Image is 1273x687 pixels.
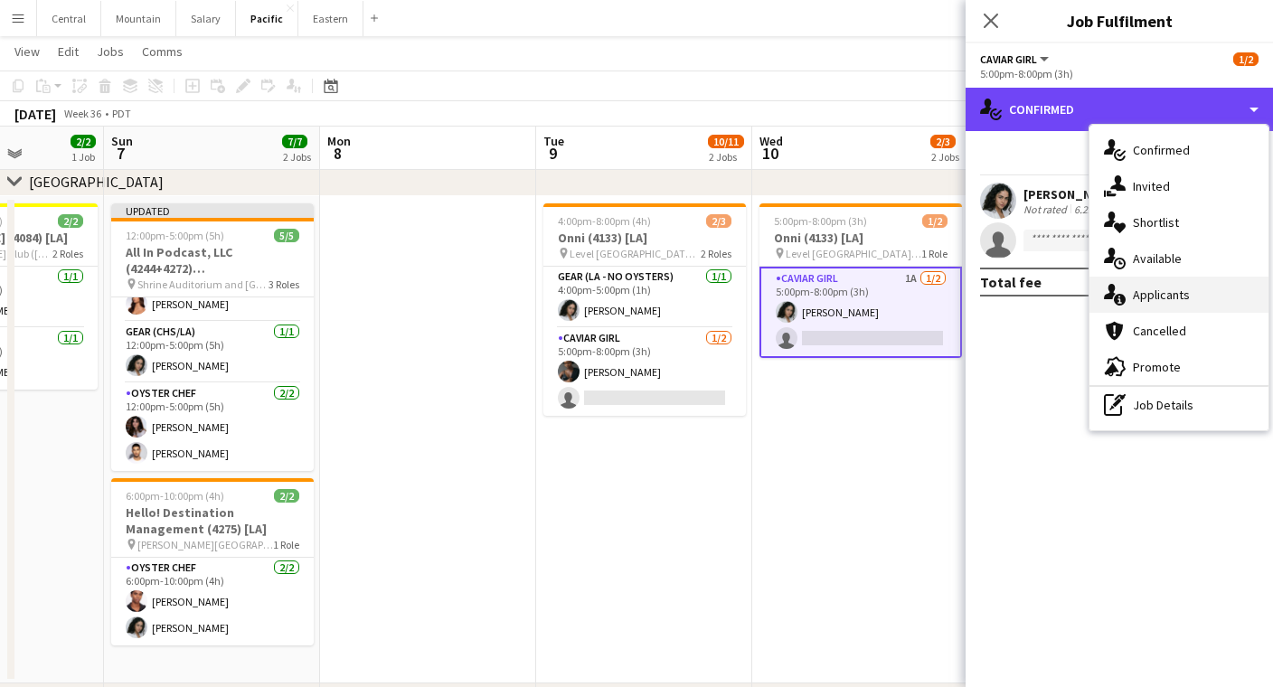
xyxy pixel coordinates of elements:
[135,40,190,63] a: Comms
[327,133,351,149] span: Mon
[1089,277,1268,313] div: Applicants
[137,278,269,291] span: Shrine Auditorium and [GEOGRAPHIC_DATA]
[269,278,299,291] span: 3 Roles
[709,150,743,164] div: 2 Jobs
[980,52,1037,66] span: Caviar Girl
[1089,387,1268,423] div: Job Details
[111,244,314,277] h3: All In Podcast, LLC (4244+4272) [[GEOGRAPHIC_DATA]]
[37,1,101,36] button: Central
[58,214,83,228] span: 2/2
[97,43,124,60] span: Jobs
[759,203,962,358] app-job-card: 5:00pm-8:00pm (3h)1/2Onni (4133) [LA] Level [GEOGRAPHIC_DATA] - [GEOGRAPHIC_DATA]1 RoleCaviar Gir...
[1070,202,1108,216] div: 6.22mi
[111,203,314,218] div: Updated
[543,230,746,246] h3: Onni (4133) [LA]
[101,1,176,36] button: Mountain
[111,203,314,471] app-job-card: Updated12:00pm-5:00pm (5h)5/5All In Podcast, LLC (4244+4272) [[GEOGRAPHIC_DATA]] Shrine Auditoriu...
[759,230,962,246] h3: Onni (4133) [LA]
[980,67,1259,80] div: 5:00pm-8:00pm (3h)
[126,489,224,503] span: 6:00pm-10:00pm (4h)
[701,247,731,260] span: 2 Roles
[108,143,133,164] span: 7
[543,328,746,416] app-card-role: Caviar Girl1/25:00pm-8:00pm (3h)[PERSON_NAME]
[137,538,273,551] span: [PERSON_NAME][GEOGRAPHIC_DATA] ([GEOGRAPHIC_DATA], [GEOGRAPHIC_DATA])
[543,133,564,149] span: Tue
[71,135,96,148] span: 2/2
[1023,186,1130,202] div: [PERSON_NAME]
[14,105,56,123] div: [DATE]
[58,43,79,60] span: Edit
[706,214,731,228] span: 2/3
[759,267,962,358] app-card-role: Caviar Girl1A1/25:00pm-8:00pm (3h)[PERSON_NAME]
[111,478,314,645] app-job-card: 6:00pm-10:00pm (4h)2/2Hello! Destination Management (4275) [LA] [PERSON_NAME][GEOGRAPHIC_DATA] ([...
[283,150,311,164] div: 2 Jobs
[1233,52,1259,66] span: 1/2
[111,322,314,383] app-card-role: Gear (CHS/LA)1/112:00pm-5:00pm (5h)[PERSON_NAME]
[930,135,956,148] span: 2/3
[274,489,299,503] span: 2/2
[90,40,131,63] a: Jobs
[273,538,299,551] span: 1 Role
[543,267,746,328] app-card-role: Gear (LA - NO oysters)1/14:00pm-5:00pm (1h)[PERSON_NAME]
[1089,168,1268,204] div: Invited
[1089,240,1268,277] div: Available
[922,214,948,228] span: 1/2
[111,133,133,149] span: Sun
[176,1,236,36] button: Salary
[7,40,47,63] a: View
[786,247,921,260] span: Level [GEOGRAPHIC_DATA] - [GEOGRAPHIC_DATA]
[14,43,40,60] span: View
[759,133,783,149] span: Wed
[558,214,651,228] span: 4:00pm-8:00pm (4h)
[236,1,298,36] button: Pacific
[126,229,224,242] span: 12:00pm-5:00pm (5h)
[111,383,314,471] app-card-role: Oyster Chef2/212:00pm-5:00pm (5h)[PERSON_NAME][PERSON_NAME]
[325,143,351,164] span: 8
[1089,349,1268,385] div: Promote
[111,504,314,537] h3: Hello! Destination Management (4275) [LA]
[1089,204,1268,240] div: Shortlist
[60,107,105,120] span: Week 36
[921,247,948,260] span: 1 Role
[708,135,744,148] span: 10/11
[71,150,95,164] div: 1 Job
[1089,313,1268,349] div: Cancelled
[774,214,867,228] span: 5:00pm-8:00pm (3h)
[980,273,1042,291] div: Total fee
[282,135,307,148] span: 7/7
[112,107,131,120] div: PDT
[541,143,564,164] span: 9
[52,247,83,260] span: 2 Roles
[966,9,1273,33] h3: Job Fulfilment
[931,150,959,164] div: 2 Jobs
[543,203,746,416] app-job-card: 4:00pm-8:00pm (4h)2/3Onni (4133) [LA] Level [GEOGRAPHIC_DATA] - [GEOGRAPHIC_DATA]2 RolesGear (LA ...
[757,143,783,164] span: 10
[142,43,183,60] span: Comms
[966,88,1273,131] div: Confirmed
[980,52,1051,66] button: Caviar Girl
[1023,202,1070,216] div: Not rated
[1089,132,1268,168] div: Confirmed
[570,247,701,260] span: Level [GEOGRAPHIC_DATA] - [GEOGRAPHIC_DATA]
[29,173,164,191] div: [GEOGRAPHIC_DATA]
[51,40,86,63] a: Edit
[111,558,314,645] app-card-role: Oyster Chef2/26:00pm-10:00pm (4h)[PERSON_NAME][PERSON_NAME]
[274,229,299,242] span: 5/5
[298,1,363,36] button: Eastern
